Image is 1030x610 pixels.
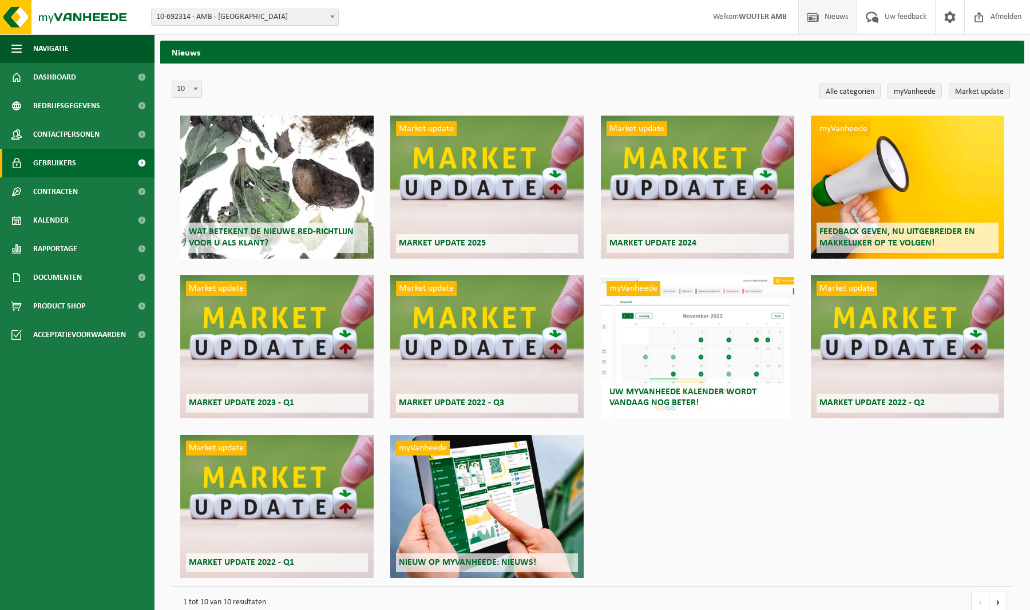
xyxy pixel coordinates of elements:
a: myVanheede Feedback geven, nu uitgebreider en makkelijker op te volgen! [811,116,1004,259]
a: Market update Market update 2022 - Q1 [180,435,374,578]
span: Market update 2022 - Q3 [399,398,504,407]
span: 10-692314 - AMB - TORHOUT [152,9,338,25]
span: Market update 2022 - Q2 [819,398,925,407]
a: myVanheede [888,84,942,98]
span: Kalender [33,206,69,235]
span: myVanheede [396,441,450,455]
span: Market update 2024 [609,239,696,248]
span: 10-692314 - AMB - TORHOUT [151,9,339,26]
span: Gebruikers [33,149,76,177]
span: Bedrijfsgegevens [33,92,100,120]
span: Navigatie [33,34,69,63]
span: Wat betekent de nieuwe RED-richtlijn voor u als klant? [189,227,354,247]
span: myVanheede [607,281,660,296]
a: Market update Market update 2023 - Q1 [180,275,374,418]
span: Feedback geven, nu uitgebreider en makkelijker op te volgen! [819,227,975,247]
h2: Nieuws [160,41,1024,63]
a: Market update Market update 2024 [601,116,794,259]
span: Market update [186,441,247,455]
span: myVanheede [817,121,870,136]
span: Market update [607,121,667,136]
span: Market update [186,281,247,296]
a: Market update Market update 2025 [390,116,584,259]
span: Market update [396,121,457,136]
span: 10 [172,81,201,97]
span: Market update 2023 - Q1 [189,398,294,407]
a: Market update Market update 2022 - Q2 [811,275,1004,418]
span: Dashboard [33,63,76,92]
span: Acceptatievoorwaarden [33,320,126,349]
span: Market update [817,281,877,296]
a: Market update [949,84,1010,98]
span: Market update 2022 - Q1 [189,558,294,567]
a: Market update Market update 2022 - Q3 [390,275,584,418]
a: myVanheede Nieuw op myVanheede: Nieuws! [390,435,584,578]
a: Wat betekent de nieuwe RED-richtlijn voor u als klant? [180,116,374,259]
span: Market update [396,281,457,296]
span: Contracten [33,177,78,206]
a: myVanheede Uw myVanheede kalender wordt vandaag nog beter! [601,275,794,418]
span: Documenten [33,263,82,292]
span: Uw myVanheede kalender wordt vandaag nog beter! [609,387,756,407]
span: Rapportage [33,235,77,263]
strong: WOUTER AMB [739,13,787,21]
a: Alle categoriën [819,84,881,98]
span: 10 [172,81,202,98]
span: Product Shop [33,292,85,320]
span: Market update 2025 [399,239,486,248]
span: Contactpersonen [33,120,100,149]
span: Nieuw op myVanheede: Nieuws! [399,558,536,567]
